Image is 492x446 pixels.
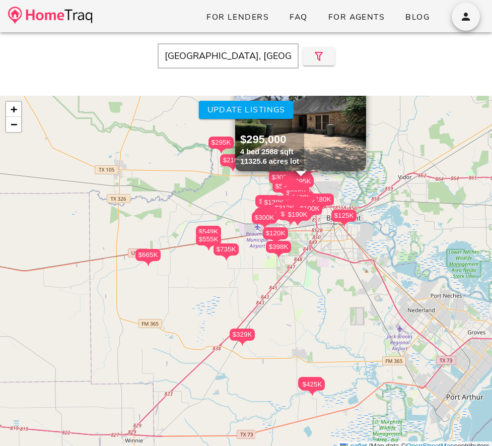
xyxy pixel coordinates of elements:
div: $269K [256,196,282,208]
div: $109K [254,209,279,221]
img: triPin.png [303,172,314,177]
div: $210K [293,197,318,209]
div: $312K [272,202,297,214]
div: $210K [220,154,245,166]
div: $425K [300,378,325,391]
div: $329K [230,329,255,341]
div: $215K [287,199,312,211]
div: $120K [263,227,288,239]
div: $295K [208,137,234,149]
img: triPin.png [221,256,232,261]
div: $130K [256,208,281,220]
div: $300K [252,212,277,224]
a: $295,000 4 bed 2588 sqft 11325.6 acres lot [235,71,367,171]
span: FAQ [289,12,308,23]
div: $139K [256,207,282,219]
a: Blog [397,8,438,26]
div: $345K [284,186,309,198]
div: $569K [272,180,298,198]
div: $150K [284,208,309,220]
img: triPin.png [237,341,248,346]
div: $679K [273,179,299,191]
div: $350K [284,202,309,219]
div: $549K [196,226,221,243]
img: triPin.png [293,221,303,226]
div: $315K [282,175,307,193]
div: $475K [298,377,323,395]
div: $109K [254,209,279,226]
div: $215K [287,174,312,192]
div: $180K [309,194,334,206]
div: $400K [282,182,307,200]
div: $180K [309,194,334,211]
div: $265K [277,196,302,213]
div: $210K [293,197,318,214]
div: $128K [261,197,287,209]
div: $139K [256,207,282,225]
div: $100K [297,203,322,215]
div: $165K [288,173,313,191]
div: $130K [256,208,281,225]
div: $400K [289,192,314,204]
img: triPin.png [266,171,276,176]
a: Zoom out [6,117,21,132]
div: $190K [285,209,310,221]
div: $295K [289,175,314,187]
button: Update listings [198,101,293,119]
img: triPin.png [143,261,154,267]
span: For Agents [328,12,385,23]
div: $128K [261,197,287,214]
img: triPin.png [270,239,281,245]
div: $150K [284,208,309,225]
div: $295K [208,137,234,154]
a: For Agents [320,8,393,26]
div: $665K [135,249,161,267]
div: $120K [263,227,288,245]
span: + [11,103,17,115]
div: $295K [289,175,314,193]
div: $569K [272,180,298,193]
a: Zoom in [6,102,21,117]
div: $395K [284,187,309,205]
div: $425K [300,378,325,396]
div: $286K [285,175,310,187]
div: $250K [258,159,284,176]
span: Update listings [206,104,285,115]
div: $345K [284,186,309,204]
div: $300K [269,171,294,183]
div: $250K [288,200,313,217]
img: triPin.png [203,245,214,251]
img: triPin.png [228,166,238,172]
div: $210K [220,154,245,172]
div: $398K [266,241,291,253]
div: $269K [256,196,282,213]
span: − [11,118,17,131]
div: $475K [298,377,323,389]
div: $549K [196,226,221,238]
img: triPin.png [259,224,270,229]
span: For Lenders [206,12,269,23]
div: $555K [196,233,221,245]
div: $295,000 [240,133,299,147]
div: $190K [285,209,310,226]
div: $286K [285,175,310,193]
img: triPin.png [339,222,349,227]
div: $555K [196,233,221,251]
div: $500K [278,208,303,220]
img: desktop-logo.34a1112.png [8,7,92,24]
span: Blog [405,12,430,23]
div: $300K [269,171,294,189]
a: For Lenders [198,8,277,26]
img: 1.jpg [235,71,366,171]
div: $250K [288,200,313,212]
div: $329K [230,329,255,346]
div: $265K [277,196,302,208]
div: $300K [252,212,277,229]
input: Enter Your Address, Zipcode or City & State [158,43,299,69]
img: triPin.png [216,149,227,154]
img: triPin.png [280,193,291,198]
img: triPin.png [273,253,284,259]
div: $150K [282,201,307,219]
div: $679K [273,179,299,197]
div: 4 bed 2588 sqft [240,147,299,157]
